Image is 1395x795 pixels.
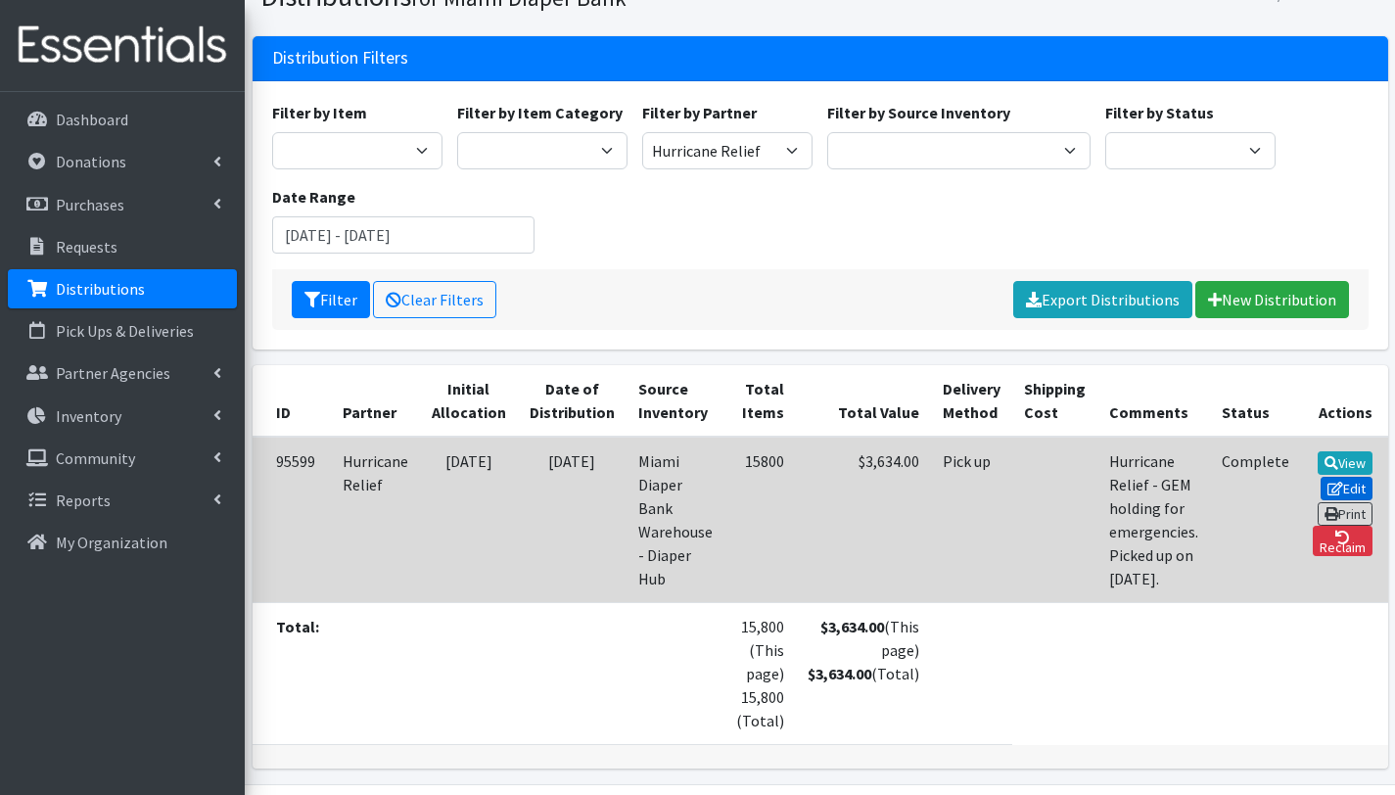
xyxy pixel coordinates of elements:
a: Print [1318,502,1373,526]
p: Distributions [56,279,145,299]
a: Clear Filters [373,281,496,318]
a: Community [8,439,237,478]
a: Reclaim [1313,526,1373,556]
a: Requests [8,227,237,266]
td: [DATE] [518,437,627,603]
a: Donations [8,142,237,181]
p: Pick Ups & Deliveries [56,321,194,341]
td: Hurricane Relief [331,437,420,603]
td: 15,800 (This page) 15,800 (Total) [724,602,796,744]
a: Dashboard [8,100,237,139]
label: Filter by Partner [642,101,757,124]
a: Inventory [8,397,237,436]
td: Complete [1210,437,1301,603]
strong: $3,634.00 [820,617,884,636]
a: My Organization [8,523,237,562]
a: Distributions [8,269,237,308]
a: Reports [8,481,237,520]
img: HumanEssentials [8,13,237,78]
label: Filter by Status [1105,101,1214,124]
td: Miami Diaper Bank Warehouse - Diaper Hub [627,437,724,603]
p: Reports [56,491,111,510]
h3: Distribution Filters [272,48,408,69]
td: 95599 [253,437,331,603]
th: Delivery Method [931,365,1012,437]
strong: $3,634.00 [808,664,871,683]
p: Dashboard [56,110,128,129]
th: Shipping Cost [1012,365,1097,437]
p: Requests [56,237,117,257]
th: Initial Allocation [420,365,518,437]
a: Export Distributions [1013,281,1192,318]
th: Comments [1097,365,1210,437]
td: Pick up [931,437,1012,603]
td: 15800 [724,437,796,603]
button: Filter [292,281,370,318]
p: My Organization [56,533,167,552]
th: Total Items [724,365,796,437]
p: Partner Agencies [56,363,170,383]
p: Inventory [56,406,121,426]
strong: Total: [276,617,319,636]
th: Source Inventory [627,365,724,437]
p: Community [56,448,135,468]
th: Status [1210,365,1301,437]
a: Purchases [8,185,237,224]
th: Partner [331,365,420,437]
a: Partner Agencies [8,353,237,393]
label: Date Range [272,185,355,209]
th: Date of Distribution [518,365,627,437]
a: Pick Ups & Deliveries [8,311,237,351]
input: January 1, 2011 - December 31, 2011 [272,216,535,254]
a: New Distribution [1195,281,1349,318]
label: Filter by Item [272,101,367,124]
p: Donations [56,152,126,171]
td: [DATE] [420,437,518,603]
label: Filter by Item Category [457,101,623,124]
th: Total Value [796,365,931,437]
p: Purchases [56,195,124,214]
label: Filter by Source Inventory [827,101,1010,124]
a: Edit [1321,477,1373,500]
td: (This page) (Total) [796,602,931,744]
td: Hurricane Relief - GEM holding for emergencies. Picked up on [DATE]. [1097,437,1210,603]
a: View [1318,451,1373,475]
td: $3,634.00 [796,437,931,603]
th: ID [253,365,331,437]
